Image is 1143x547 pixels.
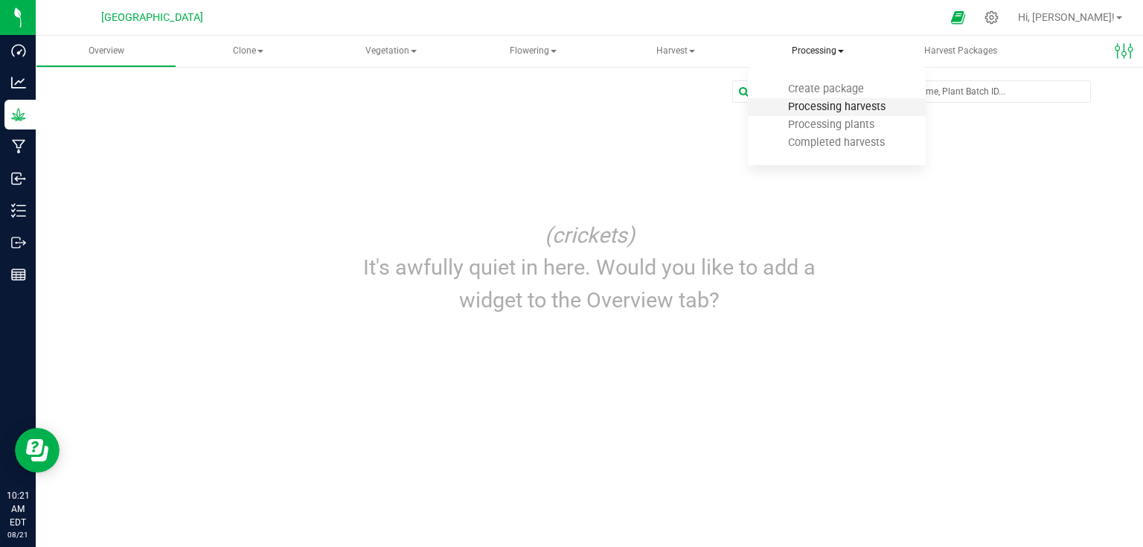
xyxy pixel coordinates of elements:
iframe: Resource center [15,428,60,473]
a: Harvest Packages [890,36,1031,67]
span: Processing harvests [768,100,906,113]
input: Search Plant ID or Group ID, Group Nickname, Plant Batch ID... [733,81,1090,102]
span: Clone [179,36,318,66]
inline-svg: Outbound [11,235,26,250]
inline-svg: Inventory [11,203,26,218]
inline-svg: Analytics [11,75,26,90]
span: Processing [748,36,889,67]
a: Flowering [463,36,603,67]
span: Harvest Packages [904,45,1017,57]
a: Overview [36,36,176,67]
inline-svg: Grow [11,107,26,122]
span: Flowering [464,36,603,66]
span: Hi, [PERSON_NAME]! [1018,11,1115,23]
p: 08/21 [7,529,29,540]
span: Processing plants [768,118,894,131]
inline-svg: Manufacturing [11,139,26,154]
p: 10:21 AM EDT [7,489,29,529]
div: Manage settings [982,10,1001,25]
span: [GEOGRAPHIC_DATA] [101,11,203,24]
span: Completed harvests [768,136,905,149]
p: It's awfully quiet in here. Would you like to add a widget to the Overview tab? [333,252,846,316]
a: Processing Create package Processing harvests Processing plants Completed harvests [748,36,889,67]
a: Clone [178,36,318,67]
inline-svg: Inbound [11,171,26,186]
a: Harvest [605,36,746,67]
span: Create package [768,83,884,95]
inline-svg: Reports [11,267,26,282]
a: Vegetation [321,36,461,67]
span: Overview [68,45,144,57]
span: Vegetation [321,36,461,66]
i: (crickets) [545,223,635,248]
span: Open Ecommerce Menu [941,3,975,32]
inline-svg: Dashboard [11,43,26,58]
span: Harvest [606,36,745,66]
